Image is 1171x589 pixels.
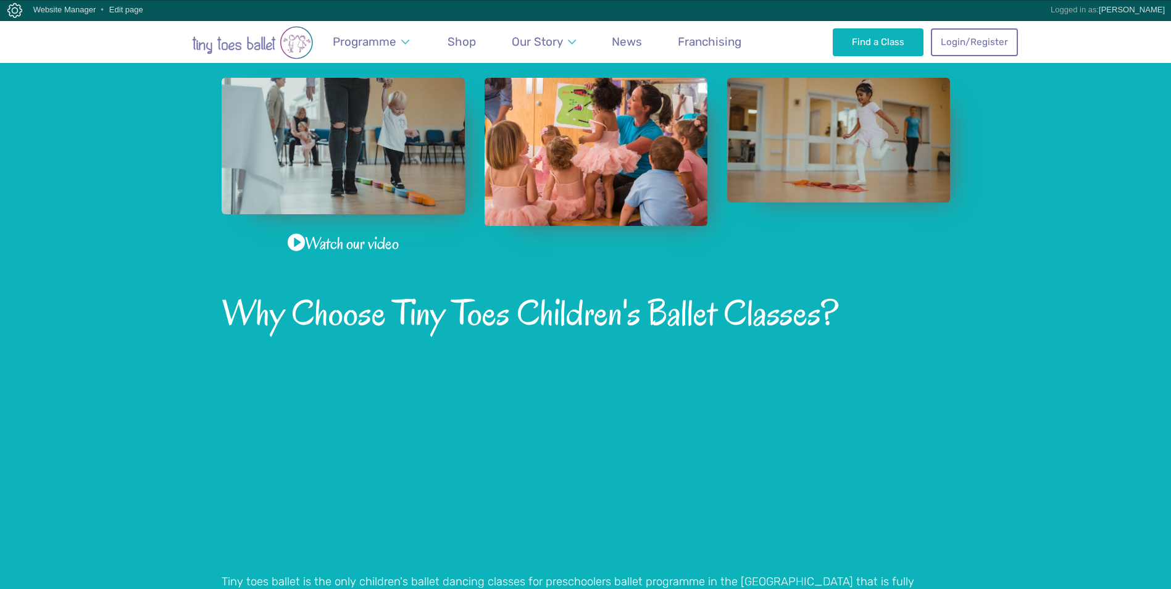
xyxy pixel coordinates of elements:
[222,295,950,332] h2: Why Choose Tiny Toes Children's Ballet Classes?
[606,27,648,56] a: News
[448,35,476,49] span: Shop
[506,27,581,56] a: Our Story
[931,28,1017,56] a: Login/Register
[222,78,465,215] a: View full-size image
[442,27,482,56] a: Shop
[485,78,707,226] a: View full-size image
[612,35,642,49] span: News
[833,28,923,56] a: Find a Class
[288,232,399,256] a: Watch our video
[33,5,96,14] a: Website Manager
[672,27,748,56] a: Franchising
[512,35,563,49] span: Our Story
[1051,1,1165,19] div: Logged in as:
[333,35,396,49] span: Programme
[1099,5,1165,14] a: [PERSON_NAME]
[327,27,415,56] a: Programme
[7,3,22,18] img: Copper Bay Digital CMS
[154,26,351,59] img: tiny toes ballet
[678,35,741,49] span: Franchising
[727,78,950,203] a: View full-size image
[109,5,143,14] a: Edit page
[222,360,567,554] iframe: YouTube video player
